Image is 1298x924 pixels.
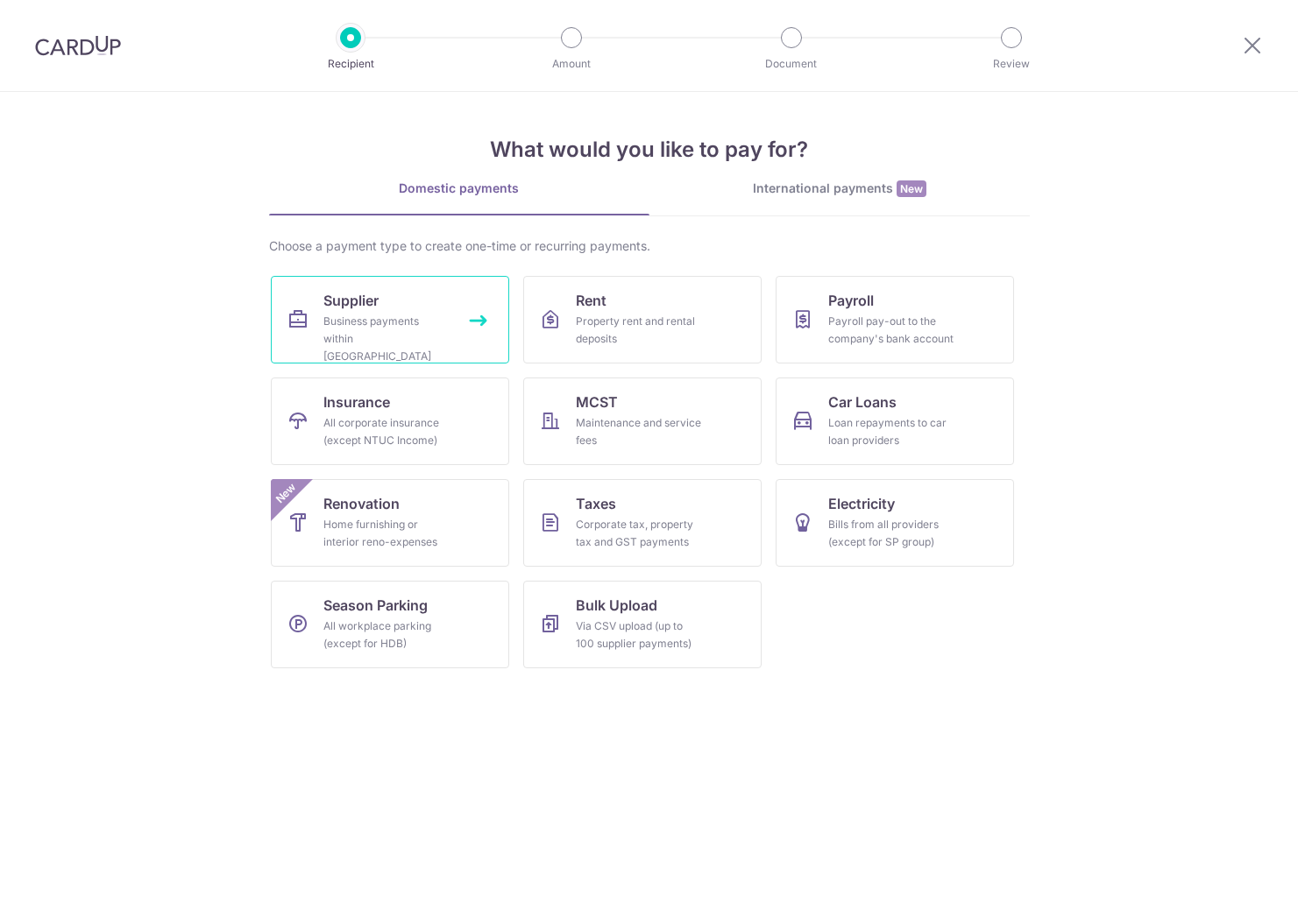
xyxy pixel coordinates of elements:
div: Bills from all providers (except for SP group) [828,516,954,551]
span: New [271,479,300,508]
span: Supplier [323,290,379,311]
span: Taxes [576,493,616,514]
p: Recipient [286,55,415,73]
div: Home furnishing or interior reno-expenses [323,516,450,551]
p: Amount [507,55,636,73]
span: Rent [576,290,606,311]
span: Insurance [323,391,390,413]
div: Domestic payments [269,180,649,197]
div: Via CSV upload (up to 100 supplier payments) [576,617,702,652]
div: All corporate insurance (except NTUC Income) [323,414,450,449]
div: Maintenance and service fees [576,414,702,449]
h4: What would you like to pay for? [269,134,1030,166]
div: Loan repayments to car loan providers [828,414,954,449]
span: Payroll [828,290,874,311]
div: All workplace parking (except for HDB) [323,617,450,652]
a: RenovationHome furnishing or interior reno-expensesNew [271,479,509,567]
img: CardUp [35,35,121,56]
span: Bulk Upload [576,595,657,616]
div: Corporate tax, property tax and GST payments [576,516,702,551]
a: Bulk UploadVia CSV upload (up to 100 supplier payments) [523,581,762,668]
a: TaxesCorporate tax, property tax and GST payments [523,479,762,567]
span: Renovation [323,493,400,514]
a: Season ParkingAll workplace parking (except for HDB) [271,581,509,668]
span: Electricity [828,493,895,514]
span: Help [40,12,76,28]
span: New [897,180,926,197]
div: Property rent and rental deposits [576,313,702,348]
a: SupplierBusiness payments within [GEOGRAPHIC_DATA] [271,276,509,363]
a: InsuranceAll corporate insurance (except NTUC Income) [271,377,509,465]
div: Business payments within [GEOGRAPHIC_DATA] [323,313,450,365]
a: Car LoansLoan repayments to car loan providers [776,377,1014,465]
a: PayrollPayroll pay-out to the company's bank account [776,276,1014,363]
p: Review [947,55,1076,73]
a: RentProperty rent and rental deposits [523,276,762,363]
div: Payroll pay-out to the company's bank account [828,313,954,348]
p: Document [727,55,856,73]
span: MCST [576,391,618,413]
a: MCSTMaintenance and service fees [523,377,762,465]
div: Choose a payment type to create one-time or recurring payments. [269,237,1030,255]
span: Car Loans [828,391,897,413]
span: Season Parking [323,595,428,616]
a: ElectricityBills from all providers (except for SP group) [776,479,1014,567]
div: International payments [649,180,1030,198]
